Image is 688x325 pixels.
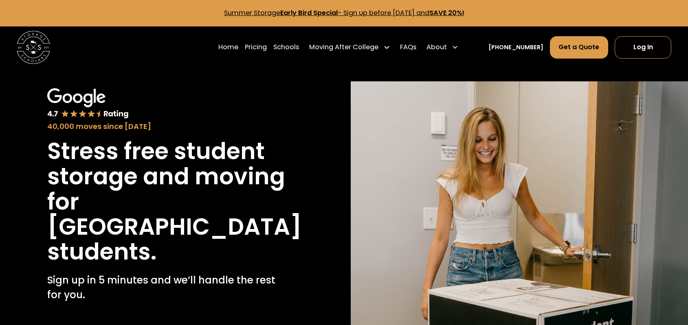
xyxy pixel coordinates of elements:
h1: [GEOGRAPHIC_DATA] [47,214,302,240]
a: Home [218,36,238,59]
h1: Stress free student storage and moving for [47,139,290,214]
strong: Early Bird Special [280,8,338,17]
a: Get a Quote [550,36,608,59]
div: Moving After College [306,36,393,59]
a: Log In [615,36,671,59]
div: About [426,42,447,52]
a: Schools [273,36,299,59]
div: 40,000 moves since [DATE] [47,121,290,132]
img: Google 4.7 star rating [47,88,129,120]
strong: SAVE 20%! [429,8,464,17]
p: Sign up in 5 minutes and we’ll handle the rest for you. [47,273,290,303]
a: Summer StorageEarly Bird Special- Sign up before [DATE] andSAVE 20%! [224,8,464,17]
div: About [423,36,462,59]
a: home [17,31,50,64]
div: Moving After College [309,42,378,52]
a: FAQs [400,36,416,59]
a: [PHONE_NUMBER] [488,43,543,52]
img: Storage Scholars main logo [17,31,50,64]
a: Pricing [245,36,267,59]
h1: students. [47,239,156,264]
